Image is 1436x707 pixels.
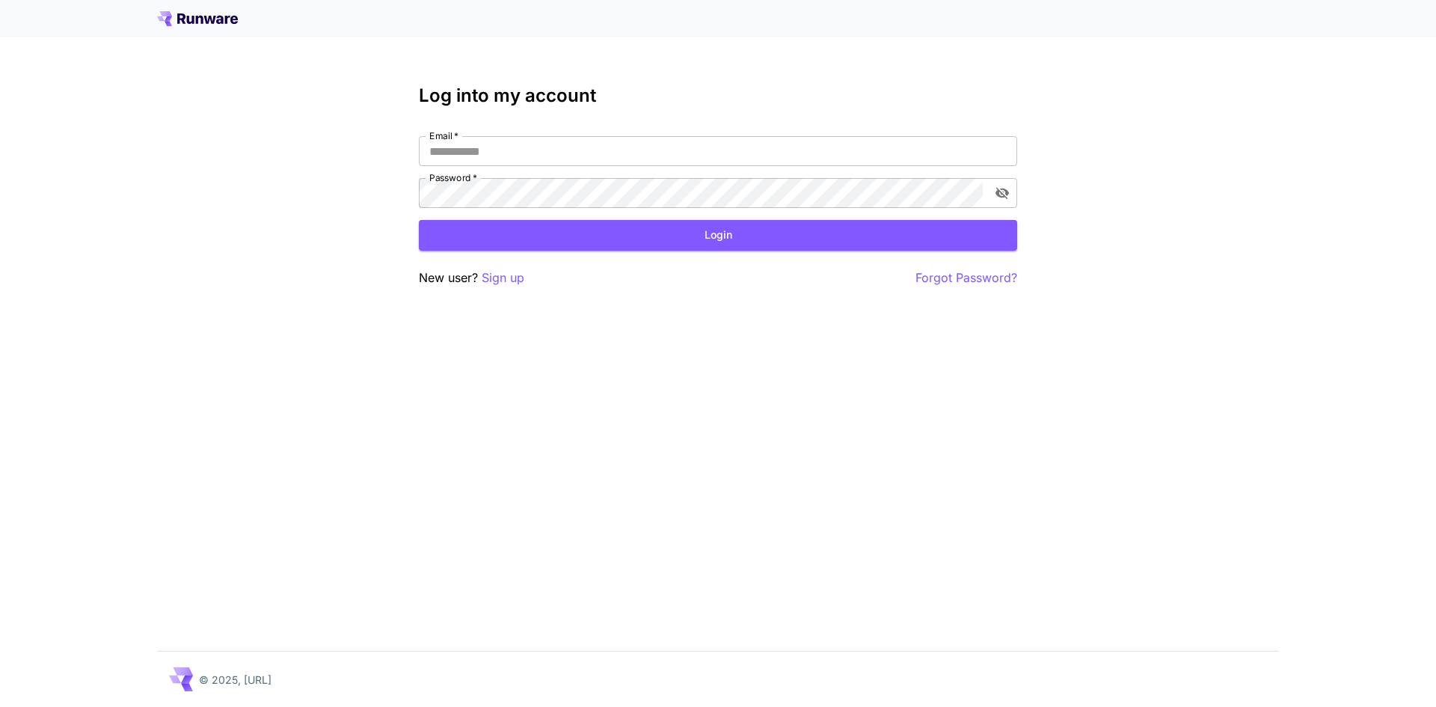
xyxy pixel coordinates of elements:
[429,129,458,142] label: Email
[419,220,1017,251] button: Login
[429,171,477,184] label: Password
[419,269,524,287] p: New user?
[199,672,271,688] p: © 2025, [URL]
[419,85,1017,106] h3: Log into my account
[915,269,1017,287] button: Forgot Password?
[482,269,524,287] button: Sign up
[989,180,1016,206] button: toggle password visibility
